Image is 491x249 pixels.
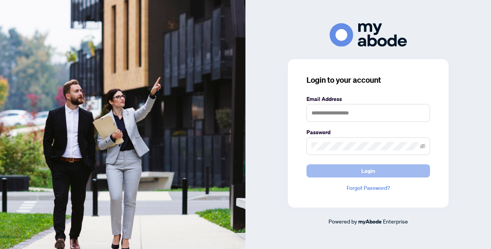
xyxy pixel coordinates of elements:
label: Email Address [306,95,430,103]
a: myAbode [358,217,382,226]
button: Login [306,164,430,177]
span: Login [361,165,375,177]
span: Enterprise [383,218,408,225]
span: Powered by [328,218,357,225]
label: Password [306,128,430,136]
h3: Login to your account [306,75,430,85]
a: Forgot Password? [306,184,430,192]
img: ma-logo [330,23,407,47]
span: eye-invisible [420,143,425,149]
